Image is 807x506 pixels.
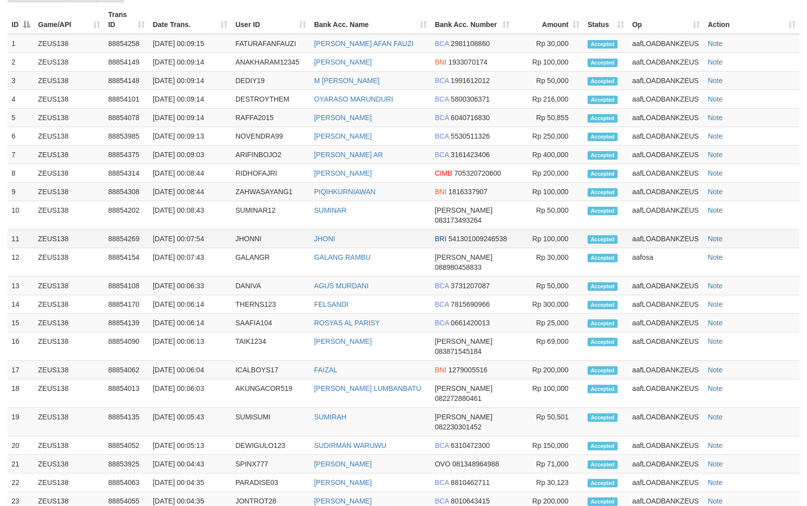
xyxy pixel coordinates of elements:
td: DEWIGULO123 [231,436,310,455]
td: [DATE] 00:09:15 [149,34,231,53]
span: BCA [435,132,449,140]
span: Copy 3161423406 to clipboard [451,151,490,159]
td: ZEUS138 [34,361,104,379]
th: Bank Acc. Name: activate to sort column ascending [310,6,431,34]
td: 14 [8,295,34,314]
td: ZEUS138 [34,230,104,248]
td: Rp 300,000 [513,295,584,314]
span: Accepted [588,254,618,262]
td: aafLOADBANKZEUS [628,455,704,473]
td: 5 [8,109,34,127]
span: Copy 083173493264 to clipboard [435,216,481,224]
td: 88854078 [104,109,149,127]
span: Copy 8810462711 to clipboard [451,478,490,486]
a: Note [708,319,723,327]
td: 88853925 [104,455,149,473]
td: Rp 69,000 [513,332,584,361]
td: [DATE] 00:06:14 [149,314,231,332]
td: 10 [8,201,34,230]
a: Note [708,413,723,421]
span: Copy 6310472300 to clipboard [451,441,490,449]
td: ZEUS138 [34,436,104,455]
a: Note [708,77,723,85]
td: Rp 250,000 [513,127,584,146]
span: Accepted [588,235,618,244]
td: 88854154 [104,248,149,277]
td: [DATE] 00:05:43 [149,408,231,436]
a: OYARASO MARUNDURI [314,95,393,103]
td: 88854139 [104,314,149,332]
td: 15 [8,314,34,332]
td: ZEUS138 [34,90,104,109]
th: Bank Acc. Number: activate to sort column ascending [431,6,513,34]
span: [PERSON_NAME] [435,206,492,214]
a: [PERSON_NAME] [314,497,372,505]
span: BCA [435,114,449,122]
td: aafLOADBANKZEUS [628,127,704,146]
td: 88854375 [104,146,149,164]
a: [PERSON_NAME] [314,114,372,122]
td: aafLOADBANKZEUS [628,201,704,230]
a: [PERSON_NAME] [314,460,372,468]
td: 88854090 [104,332,149,361]
td: aafLOADBANKZEUS [628,90,704,109]
td: 88854170 [104,295,149,314]
span: Accepted [588,282,618,291]
a: [PERSON_NAME] LUMBANBATU [314,384,421,392]
td: 12 [8,248,34,277]
span: BCA [435,77,449,85]
td: 88854258 [104,34,149,53]
span: Copy 6040716830 to clipboard [451,114,490,122]
td: 4 [8,90,34,109]
span: BCA [435,300,449,308]
td: 11 [8,230,34,248]
span: Accepted [588,442,618,450]
a: [PERSON_NAME] [314,337,372,345]
td: ZEUS138 [34,72,104,90]
td: Rp 100,000 [513,230,584,248]
span: Copy 1279005516 to clipboard [448,366,487,374]
a: Note [708,441,723,449]
span: Accepted [588,170,618,178]
td: 88854269 [104,230,149,248]
span: [PERSON_NAME] [435,337,492,345]
a: [PERSON_NAME] [314,58,372,66]
td: SUMISUMI [231,408,310,436]
span: BCA [435,95,449,103]
td: SUMINAR12 [231,201,310,230]
td: RAFFA2015 [231,109,310,127]
td: 8 [8,164,34,183]
a: Note [708,497,723,505]
td: DANIVA [231,277,310,295]
a: FAIZAL [314,366,338,374]
td: 88854052 [104,436,149,455]
td: aafLOADBANKZEUS [628,314,704,332]
a: Note [708,169,723,177]
a: JHONI [314,235,335,243]
td: ZEUS138 [34,34,104,53]
td: [DATE] 00:09:13 [149,127,231,146]
td: [DATE] 00:06:33 [149,277,231,295]
td: aafLOADBANKZEUS [628,295,704,314]
span: Copy 081348964988 to clipboard [452,460,499,468]
td: 88854063 [104,473,149,492]
td: aafLOADBANKZEUS [628,146,704,164]
td: [DATE] 00:06:04 [149,361,231,379]
a: Note [708,337,723,345]
a: [PERSON_NAME] AR [314,151,383,159]
td: aafLOADBANKZEUS [628,361,704,379]
td: 1 [8,34,34,53]
td: JHONNI [231,230,310,248]
td: [DATE] 00:08:44 [149,164,231,183]
span: Copy 3731207087 to clipboard [451,282,490,290]
span: Accepted [588,479,618,487]
span: Copy 1991612012 to clipboard [451,77,490,85]
td: Rp 200,000 [513,164,584,183]
th: ID: activate to sort column descending [8,6,34,34]
span: Accepted [588,301,618,309]
span: Accepted [588,460,618,469]
td: 88854108 [104,277,149,295]
a: M [PERSON_NAME] [314,77,380,85]
span: Copy 7815690966 to clipboard [451,300,490,308]
td: 19 [8,408,34,436]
